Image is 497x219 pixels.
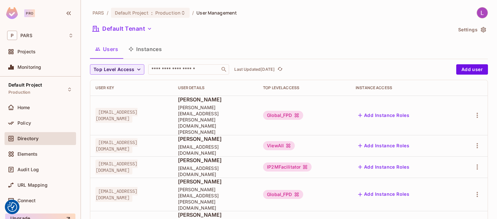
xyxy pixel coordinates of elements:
button: refresh [276,66,284,73]
span: Production [8,90,31,95]
span: [EMAIL_ADDRESS][DOMAIN_NAME] [95,138,138,153]
button: Top Level Access [90,64,144,75]
span: Monitoring [17,65,41,70]
button: Default Tenant [90,24,155,34]
button: Add Instance Roles [356,162,412,172]
span: [PERSON_NAME] [178,96,253,103]
span: Home [17,105,30,110]
span: Production [155,10,181,16]
span: Workspace: PARS [20,33,32,38]
div: Top Level Access [263,85,345,90]
span: the active workspace [93,10,104,16]
span: Audit Log [17,167,39,172]
img: SReyMgAAAABJRU5ErkJggg== [6,7,18,19]
span: : [151,10,153,16]
li: / [192,10,194,16]
div: IP2MFacilitator [263,162,312,172]
button: Add Instance Roles [356,141,412,151]
span: Top Level Access [94,66,134,74]
span: [PERSON_NAME][EMAIL_ADDRESS][PERSON_NAME][DOMAIN_NAME][PERSON_NAME] [178,104,253,135]
span: Projects [17,49,36,54]
div: User Key [95,85,168,90]
div: ViewAll [263,141,295,150]
li: / [107,10,108,16]
p: Last Updated [DATE] [234,67,275,72]
img: Revisit consent button [7,202,17,212]
span: Click to refresh data [275,66,284,73]
span: [PERSON_NAME] [178,178,253,185]
div: Global_FPD [263,190,303,199]
span: Default Project [8,82,42,88]
button: Consent Preferences [7,202,17,212]
span: [EMAIL_ADDRESS][DOMAIN_NAME] [95,160,138,174]
span: User Management [196,10,237,16]
button: Instances [123,41,167,57]
button: Add user [456,64,488,75]
button: Settings [456,25,488,35]
span: P [7,31,17,40]
span: Policy [17,120,31,126]
div: User Details [178,85,253,90]
span: [PERSON_NAME][EMAIL_ADDRESS][PERSON_NAME][DOMAIN_NAME] [178,186,253,211]
span: Default Project [115,10,149,16]
span: [PERSON_NAME] [178,135,253,142]
span: [PERSON_NAME] [178,211,253,218]
div: Pro [24,9,35,17]
span: Connect [17,198,36,203]
span: Directory [17,136,39,141]
span: [PERSON_NAME] [178,157,253,164]
span: Elements [17,151,38,157]
div: Instance Access [356,85,450,90]
img: Louisa Mondoa [477,7,488,18]
span: [EMAIL_ADDRESS][DOMAIN_NAME] [95,108,138,123]
span: [EMAIL_ADDRESS][DOMAIN_NAME] [95,187,138,202]
button: Add Instance Roles [356,189,412,200]
div: Global_FPD [263,111,303,120]
button: Users [90,41,123,57]
span: URL Mapping [17,182,48,188]
span: [EMAIL_ADDRESS][DOMAIN_NAME] [178,165,253,177]
button: Add Instance Roles [356,110,412,120]
span: refresh [277,66,283,73]
span: [EMAIL_ADDRESS][DOMAIN_NAME] [178,144,253,156]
